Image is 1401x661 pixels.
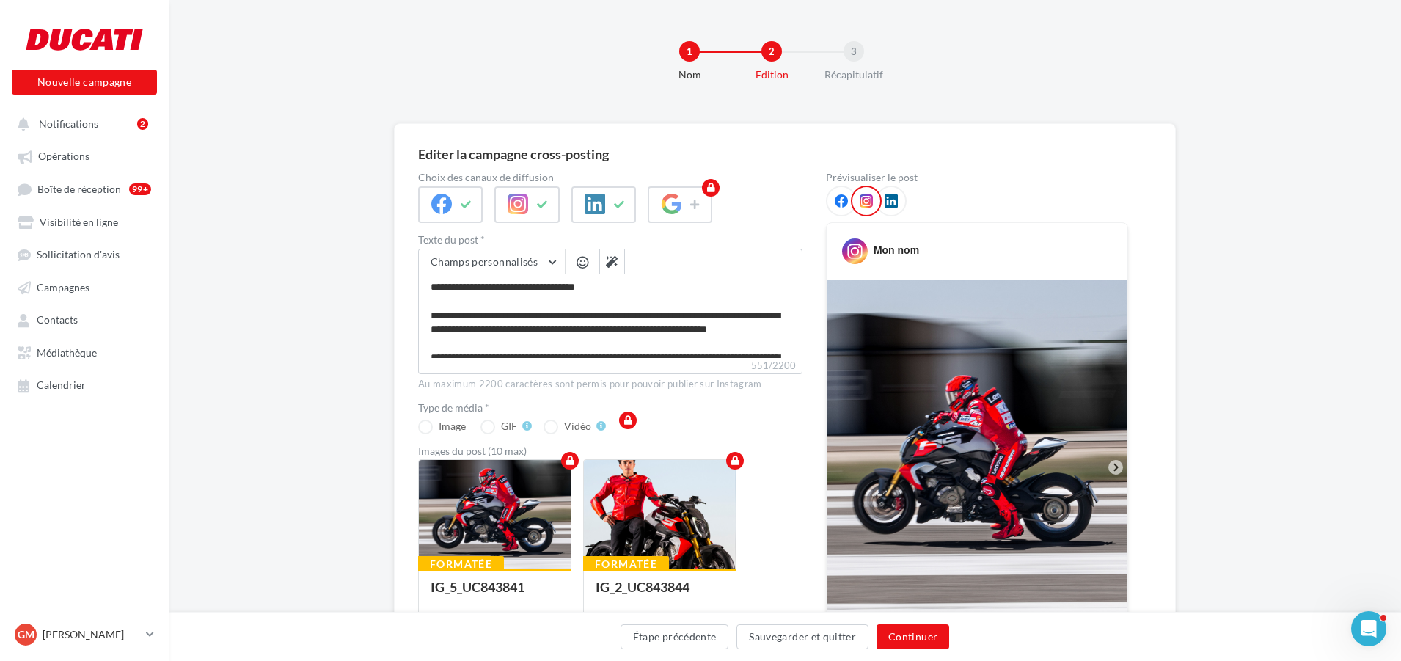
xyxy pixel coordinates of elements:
[9,306,160,332] a: Contacts
[643,67,736,82] div: Nom
[9,142,160,169] a: Opérations
[18,627,34,642] span: GM
[807,67,901,82] div: Récapitulatif
[1351,611,1386,646] iframe: Intercom live chat
[37,183,121,195] span: Boîte de réception
[874,243,919,258] div: Mon nom
[38,150,89,163] span: Opérations
[418,446,802,456] div: Images du post (10 max)
[761,41,782,62] div: 2
[418,235,802,245] label: Texte du post *
[9,339,160,365] a: Médiathèque
[9,208,160,235] a: Visibilité en ligne
[725,67,819,82] div: Edition
[596,579,689,595] div: IG_2_UC843844
[418,556,504,572] div: Formatée
[37,281,89,293] span: Campagnes
[621,624,729,649] button: Étape précédente
[418,403,802,413] label: Type de média *
[137,118,148,130] div: 2
[37,249,120,261] span: Sollicitation d'avis
[40,216,118,228] span: Visibilité en ligne
[826,172,1128,183] div: Prévisualiser le post
[736,624,868,649] button: Sauvegarder et quitter
[418,358,802,374] label: 551/2200
[418,172,802,183] label: Choix des canaux de diffusion
[877,624,949,649] button: Continuer
[418,147,609,161] div: Editer la campagne cross-posting
[679,41,700,62] div: 1
[39,117,98,130] span: Notifications
[431,579,524,595] div: IG_5_UC843841
[129,183,151,195] div: 99+
[12,621,157,649] a: GM [PERSON_NAME]
[9,175,160,202] a: Boîte de réception99+
[583,556,669,572] div: Formatée
[9,274,160,300] a: Campagnes
[418,378,802,391] div: Au maximum 2200 caractères sont permis pour pouvoir publier sur Instagram
[9,241,160,267] a: Sollicitation d'avis
[12,70,157,95] button: Nouvelle campagne
[9,371,160,398] a: Calendrier
[37,314,78,326] span: Contacts
[844,41,864,62] div: 3
[37,346,97,359] span: Médiathèque
[43,627,140,642] p: [PERSON_NAME]
[431,255,538,268] span: Champs personnalisés
[9,110,154,136] button: Notifications 2
[419,249,565,274] button: Champs personnalisés
[37,379,86,392] span: Calendrier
